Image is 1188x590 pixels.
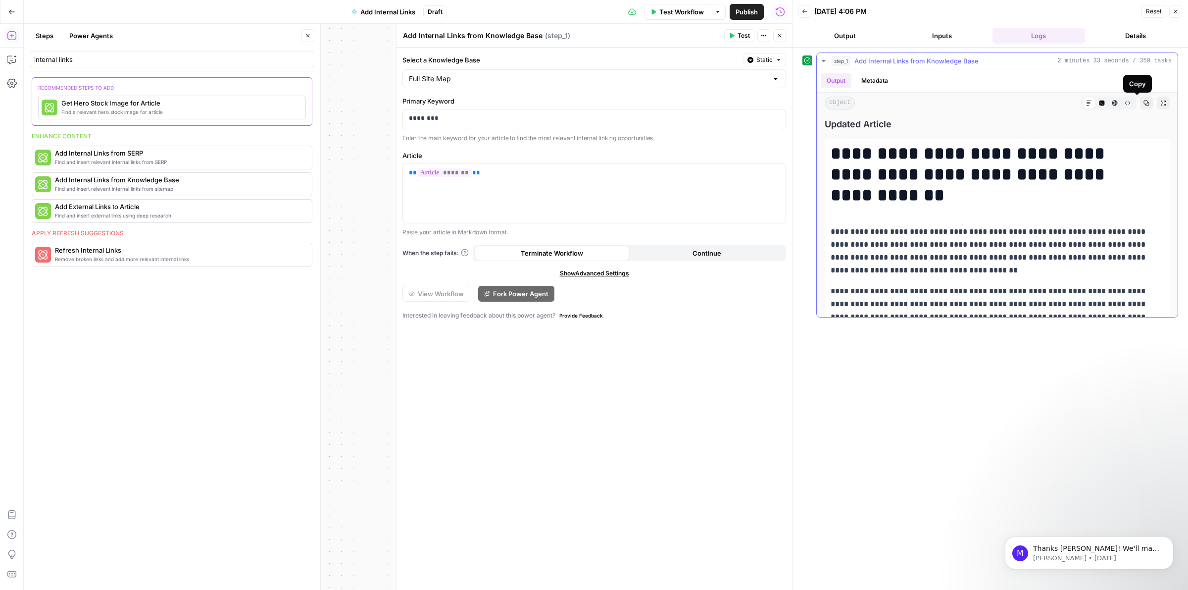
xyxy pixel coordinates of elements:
span: Test [738,31,750,40]
label: Article [402,151,786,161]
span: Terminate Workflow [521,248,583,258]
button: Details [1089,28,1182,44]
span: Reset [1146,7,1162,16]
span: ( step_1 ) [545,31,570,41]
span: Find and insert relevant internal links from sitemap [55,185,304,193]
button: Metadata [855,73,894,88]
span: View Workflow [418,289,464,299]
button: View Workflow [402,286,470,302]
span: Continue [693,248,721,258]
span: Publish [736,7,758,17]
div: recommended steps to add [38,84,306,96]
span: Add Internal Links from Knowledge Base [854,56,979,66]
span: Add Internal Links from Knowledge Base [55,175,304,185]
span: Refresh Internal Links [55,245,304,255]
button: Add Internal Links [346,4,421,20]
span: Find and insert external links using deep research [55,212,304,219]
div: Apply refresh suggestions [32,229,312,238]
span: step_1 [832,56,850,66]
span: Add Internal Links from SERP [55,148,304,158]
button: Output [821,73,851,88]
button: Static [743,54,786,66]
p: Enter the main keyword for your article to find the most relevant internal linking opportunities. [402,133,786,143]
button: Output [798,28,891,44]
input: Full Site Map [409,74,768,84]
textarea: Add Internal Links from Knowledge Base [403,31,543,41]
span: Add Internal Links [360,7,415,17]
input: Search steps [34,54,310,64]
span: Find and insert relevant internal links from SERP [55,158,304,166]
button: Provide Feedback [555,310,607,322]
div: 2 minutes 33 seconds / 350 tasks [817,69,1178,317]
p: Paste your article in Markdown format. [402,227,786,237]
div: Enhance content [32,132,312,141]
label: Select a Knowledge Base [402,55,739,65]
button: Inputs [895,28,989,44]
button: Reset [1141,5,1166,18]
label: Primary Keyword [402,96,786,106]
a: When the step fails: [402,249,469,258]
span: Fork Power Agent [493,289,548,299]
span: Provide Feedback [559,312,603,320]
button: Continue [630,245,785,261]
button: Test [724,29,754,42]
span: Find a relevant hero stock image for article [61,108,297,116]
button: Test Workflow [644,4,710,20]
span: Draft [428,7,443,16]
span: Add External Links to Article [55,202,304,212]
span: Test Workflow [659,7,704,17]
button: 2 minutes 33 seconds / 350 tasks [817,53,1178,69]
span: Updated Article [825,117,1170,131]
div: Interested in leaving feedback about this power agent? [402,310,786,322]
button: Publish [730,4,764,20]
span: object [825,97,855,109]
span: Show Advanced Settings [560,269,629,278]
div: Copy [1129,79,1146,89]
iframe: Intercom notifications message [990,516,1188,585]
button: Fork Power Agent [478,286,554,302]
span: Get Hero Stock Image for Article [61,98,297,108]
span: 2 minutes 33 seconds / 350 tasks [1058,56,1172,65]
span: Static [756,55,773,64]
button: Logs [992,28,1086,44]
span: Remove broken links and add more relevant internal links [55,255,304,263]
